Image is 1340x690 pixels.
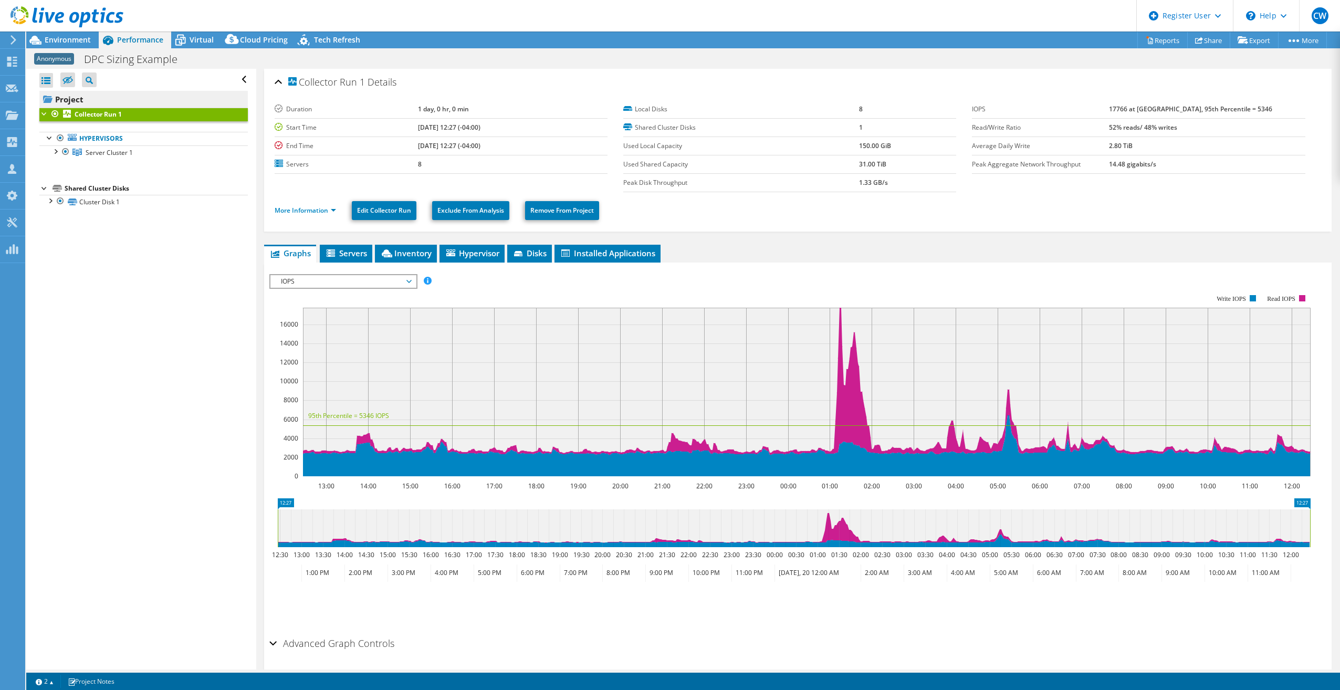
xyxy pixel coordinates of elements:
[271,550,288,559] text: 12:30
[1109,123,1177,132] b: 52% reads/ 48% writes
[65,182,248,195] div: Shared Cluster Disks
[1153,550,1169,559] text: 09:00
[379,550,395,559] text: 15:00
[570,482,586,490] text: 19:00
[190,35,214,45] span: Virtual
[895,550,912,559] text: 03:00
[654,482,670,490] text: 21:00
[422,550,438,559] text: 16:00
[315,550,331,559] text: 13:30
[1073,482,1090,490] text: 07:00
[269,248,311,258] span: Graphs
[560,248,655,258] span: Installed Applications
[1312,7,1328,24] span: CW
[1187,32,1230,48] a: Share
[293,550,309,559] text: 13:00
[947,482,964,490] text: 04:00
[308,411,389,420] text: 95th Percentile = 5346 IOPS
[1110,550,1126,559] text: 08:00
[275,159,418,170] label: Servers
[809,550,825,559] text: 01:00
[623,159,859,170] label: Used Shared Capacity
[508,550,525,559] text: 18:00
[723,550,739,559] text: 23:00
[445,248,499,258] span: Hypervisor
[1067,550,1084,559] text: 07:00
[295,472,298,480] text: 0
[284,453,298,462] text: 2000
[39,91,248,108] a: Project
[45,35,91,45] span: Environment
[1218,550,1234,559] text: 10:30
[358,550,374,559] text: 14:30
[551,550,568,559] text: 19:00
[623,141,859,151] label: Used Local Capacity
[34,53,74,65] span: Anonymous
[623,177,859,188] label: Peak Disk Throughput
[859,141,891,150] b: 150.00 GiB
[1109,160,1156,169] b: 14.48 gigabits/s
[402,482,418,490] text: 15:00
[874,550,890,559] text: 02:30
[530,550,546,559] text: 18:30
[821,482,837,490] text: 01:00
[60,675,122,688] a: Project Notes
[1196,550,1212,559] text: 10:00
[280,339,298,348] text: 14000
[658,550,675,559] text: 21:30
[39,145,248,159] a: Server Cluster 1
[1109,141,1133,150] b: 2.80 TiB
[1132,550,1148,559] text: 08:30
[612,482,628,490] text: 20:00
[1241,482,1258,490] text: 11:00
[594,550,610,559] text: 20:00
[938,550,955,559] text: 04:00
[573,550,589,559] text: 19:30
[280,377,298,385] text: 10000
[418,123,480,132] b: [DATE] 12:27 (-04:00)
[314,35,360,45] span: Tech Refresh
[284,415,298,424] text: 6000
[288,77,365,88] span: Collector Run 1
[623,122,859,133] label: Shared Cluster Disks
[368,76,396,88] span: Details
[863,482,880,490] text: 02:00
[745,550,761,559] text: 23:30
[79,54,194,65] h1: DPC Sizing Example
[336,550,352,559] text: 14:00
[1267,295,1295,302] text: Read IOPS
[284,434,298,443] text: 4000
[240,35,288,45] span: Cloud Pricing
[1157,482,1174,490] text: 09:00
[859,104,863,113] b: 8
[465,550,481,559] text: 17:00
[972,159,1109,170] label: Peak Aggregate Network Throughput
[418,160,422,169] b: 8
[1239,550,1255,559] text: 11:00
[1199,482,1216,490] text: 10:00
[276,275,411,288] span: IOPS
[512,248,547,258] span: Disks
[859,123,863,132] b: 1
[1089,550,1105,559] text: 07:30
[275,141,418,151] label: End Time
[486,482,502,490] text: 17:00
[972,122,1109,133] label: Read/Write Ratio
[960,550,976,559] text: 04:30
[39,195,248,208] a: Cluster Disk 1
[28,675,61,688] a: 2
[1031,482,1048,490] text: 06:00
[325,248,367,258] span: Servers
[989,482,1006,490] text: 05:00
[418,141,480,150] b: [DATE] 12:27 (-04:00)
[696,482,712,490] text: 22:00
[1115,482,1132,490] text: 08:00
[352,201,416,220] a: Edit Collector Run
[1046,550,1062,559] text: 06:30
[432,201,509,220] a: Exclude From Analysis
[905,482,922,490] text: 03:00
[637,550,653,559] text: 21:00
[117,35,163,45] span: Performance
[1261,550,1277,559] text: 11:30
[831,550,847,559] text: 01:30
